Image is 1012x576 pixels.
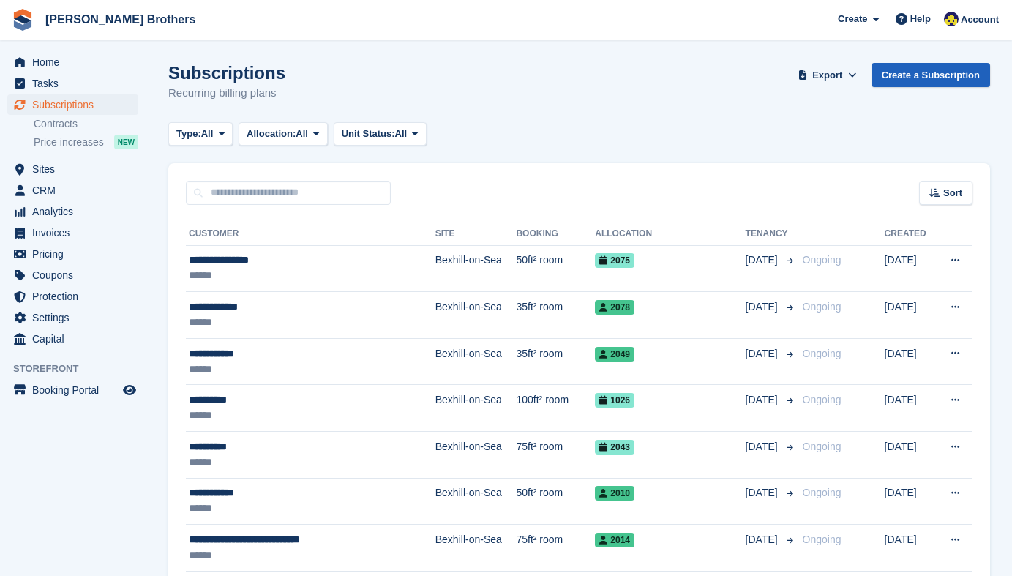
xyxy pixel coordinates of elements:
td: 50ft² room [516,245,595,292]
a: menu [7,307,138,328]
span: CRM [32,180,120,201]
td: Bexhill-on-Sea [435,385,517,432]
span: [DATE] [746,253,781,268]
span: Analytics [32,201,120,222]
span: Sort [943,186,962,201]
a: Price increases NEW [34,134,138,150]
span: Home [32,52,120,72]
span: [DATE] [746,392,781,408]
img: Cameron [944,12,959,26]
span: 2049 [595,347,634,362]
td: 35ft² room [516,292,595,339]
img: stora-icon-8386f47178a22dfd0bd8f6a31ec36ba5ce8667c1dd55bd0f319d3a0aa187defe.svg [12,9,34,31]
span: Settings [32,307,120,328]
a: menu [7,52,138,72]
a: Create a Subscription [872,63,990,87]
span: 2014 [595,533,634,547]
h1: Subscriptions [168,63,285,83]
span: Ongoing [803,394,842,405]
span: [DATE] [746,485,781,501]
a: [PERSON_NAME] Brothers [40,7,201,31]
span: Capital [32,329,120,349]
span: 2075 [595,253,634,268]
span: Ongoing [803,487,842,498]
span: 1026 [595,393,634,408]
td: [DATE] [885,385,935,432]
td: Bexhill-on-Sea [435,478,517,525]
p: Recurring billing plans [168,85,285,102]
span: Type: [176,127,201,141]
button: Unit Status: All [334,122,427,146]
span: Account [961,12,999,27]
span: All [296,127,308,141]
span: All [201,127,214,141]
a: menu [7,286,138,307]
span: [DATE] [746,346,781,362]
a: menu [7,180,138,201]
a: Contracts [34,117,138,131]
span: Create [838,12,867,26]
td: [DATE] [885,292,935,339]
td: Bexhill-on-Sea [435,525,517,572]
td: 75ft² room [516,432,595,479]
th: Tenancy [746,222,797,246]
td: [DATE] [885,245,935,292]
span: Ongoing [803,534,842,545]
span: Help [910,12,931,26]
a: menu [7,73,138,94]
a: menu [7,94,138,115]
button: Type: All [168,122,233,146]
th: Customer [186,222,435,246]
span: Invoices [32,222,120,243]
span: Ongoing [803,254,842,266]
td: [DATE] [885,525,935,572]
span: Storefront [13,362,146,376]
td: [DATE] [885,432,935,479]
a: menu [7,329,138,349]
td: Bexhill-on-Sea [435,338,517,385]
a: menu [7,244,138,264]
a: Preview store [121,381,138,399]
a: menu [7,201,138,222]
a: menu [7,380,138,400]
td: [DATE] [885,478,935,525]
span: [DATE] [746,532,781,547]
td: 100ft² room [516,385,595,432]
span: 2078 [595,300,634,315]
span: 2043 [595,440,634,455]
div: NEW [114,135,138,149]
td: 50ft² room [516,478,595,525]
span: Pricing [32,244,120,264]
td: 35ft² room [516,338,595,385]
a: menu [7,159,138,179]
th: Booking [516,222,595,246]
span: Ongoing [803,441,842,452]
td: Bexhill-on-Sea [435,292,517,339]
td: [DATE] [885,338,935,385]
th: Site [435,222,517,246]
a: menu [7,265,138,285]
span: Coupons [32,265,120,285]
span: All [395,127,408,141]
td: 75ft² room [516,525,595,572]
td: Bexhill-on-Sea [435,245,517,292]
button: Allocation: All [239,122,328,146]
span: Allocation: [247,127,296,141]
span: [DATE] [746,439,781,455]
span: 2010 [595,486,634,501]
button: Export [795,63,860,87]
td: Bexhill-on-Sea [435,432,517,479]
span: Ongoing [803,301,842,313]
span: Booking Portal [32,380,120,400]
span: Ongoing [803,348,842,359]
span: Unit Status: [342,127,395,141]
span: Export [812,68,842,83]
span: Tasks [32,73,120,94]
th: Created [885,222,935,246]
span: Protection [32,286,120,307]
span: [DATE] [746,299,781,315]
span: Subscriptions [32,94,120,115]
a: menu [7,222,138,243]
th: Allocation [595,222,745,246]
span: Price increases [34,135,104,149]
